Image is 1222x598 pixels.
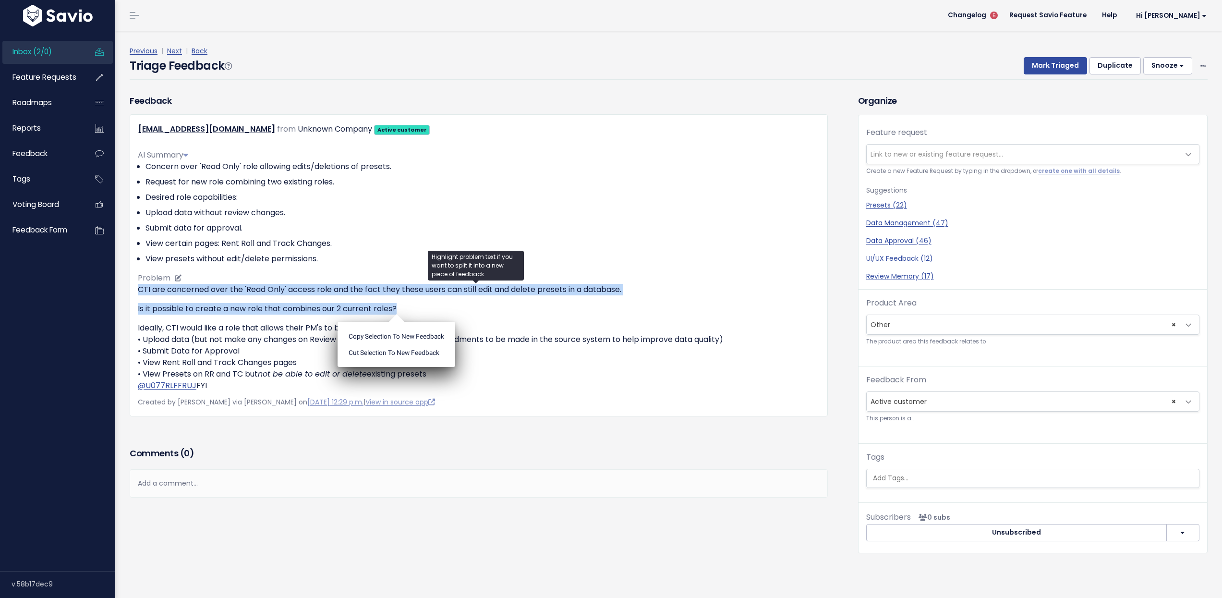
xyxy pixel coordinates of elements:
[2,41,80,63] a: Inbox (2/0)
[866,254,1199,264] a: UI/UX Feedback (12)
[866,236,1199,246] a: Data Approval (46)
[12,123,41,133] span: Reports
[12,225,67,235] span: Feedback form
[1172,392,1176,411] span: ×
[866,315,1199,335] span: Other
[145,207,820,219] li: Upload data without review changes.
[866,374,926,386] label: Feedback From
[990,12,998,19] span: 5
[866,218,1199,228] a: Data Management (47)
[138,123,275,134] a: [EMAIL_ADDRESS][DOMAIN_NAME]
[1143,57,1192,74] button: Snooze
[866,297,917,309] label: Product Area
[2,194,80,216] a: Voting Board
[2,66,80,88] a: Feature Requests
[866,337,1199,347] small: The product area this feedback relates to
[1136,12,1207,19] span: Hi [PERSON_NAME]
[866,391,1199,412] span: Active customer
[866,184,1199,196] p: Suggestions
[138,380,196,391] a: @U077RLFFRUJ
[12,572,115,597] div: v.58b17dec9
[866,524,1167,541] button: Unsubscribed
[1038,167,1120,175] a: create one with all details
[2,117,80,139] a: Reports
[21,5,95,26] img: logo-white.9d6f32f41409.svg
[365,397,435,407] a: View in source app
[858,94,1208,107] h3: Organize
[138,284,820,295] p: CTI are concerned over the 'Read Only' access role and the fact they these users can still edit a...
[192,46,207,56] a: Back
[2,92,80,114] a: Roadmaps
[184,447,190,459] span: 0
[145,161,820,172] li: Concern over 'Read Only' role allowing edits/deletions of presets.
[138,397,435,407] span: Created by [PERSON_NAME] via [PERSON_NAME] on |
[145,222,820,234] li: Submit data for approval.
[159,46,165,56] span: |
[948,12,986,19] span: Changelog
[12,148,48,159] span: Feedback
[130,94,171,107] h3: Feedback
[12,47,52,57] span: Inbox (2/0)
[866,127,927,138] label: Feature request
[2,219,80,241] a: Feedback form
[866,512,911,523] span: Subscribers
[277,123,296,134] span: from
[1024,57,1087,74] button: Mark Triaged
[866,200,1199,210] a: Presets (22)
[184,46,190,56] span: |
[138,272,170,283] span: Problem
[2,168,80,190] a: Tags
[1125,8,1214,23] a: Hi [PERSON_NAME]
[12,72,76,82] span: Feature Requests
[12,174,30,184] span: Tags
[869,473,1201,483] input: Add Tags...
[915,513,950,522] span: <p><strong>Subscribers</strong><br><br> No subscribers yet<br> </p>
[866,414,1199,424] small: This person is a...
[2,143,80,165] a: Feedback
[138,322,820,391] p: Ideally, CTI would like a role that allows their PM's to be able to: • Upload data (but not make ...
[130,57,231,74] h4: Triage Feedback
[145,192,820,203] li: Desired role capabilities:
[145,253,820,265] li: View presets without edit/delete permissions.
[1172,315,1176,334] span: ×
[12,98,52,108] span: Roadmaps
[12,199,59,209] span: Voting Board
[1002,8,1094,23] a: Request Savio Feature
[167,46,182,56] a: Next
[130,447,828,460] h3: Comments ( )
[866,452,884,463] label: Tags
[1089,57,1141,74] button: Duplicate
[341,328,451,344] li: Copy selection to new Feedback
[145,176,820,188] li: Request for new role combining two existing roles.
[258,368,367,379] em: not be able to edit or delete
[130,469,828,498] div: Add a comment...
[298,122,372,136] div: Unknown Company
[867,392,1180,411] span: Active customer
[866,271,1199,281] a: Review Memory (17)
[145,238,820,249] li: View certain pages: Rent Roll and Track Changes.
[341,344,451,361] li: Cut selection to new Feedback
[130,46,157,56] a: Previous
[138,303,820,315] p: Is it possible to create a new role that combines our 2 current roles?
[871,149,1003,159] span: Link to new or existing feature request...
[867,315,1180,334] span: Other
[307,397,363,407] a: [DATE] 12:29 p.m.
[1094,8,1125,23] a: Help
[377,126,427,134] strong: Active customer
[138,149,188,160] span: AI Summary
[866,166,1199,176] small: Create a new Feature Request by typing in the dropdown, or .
[428,251,524,281] div: Highlight problem text if you want to split it into a new piece of feedback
